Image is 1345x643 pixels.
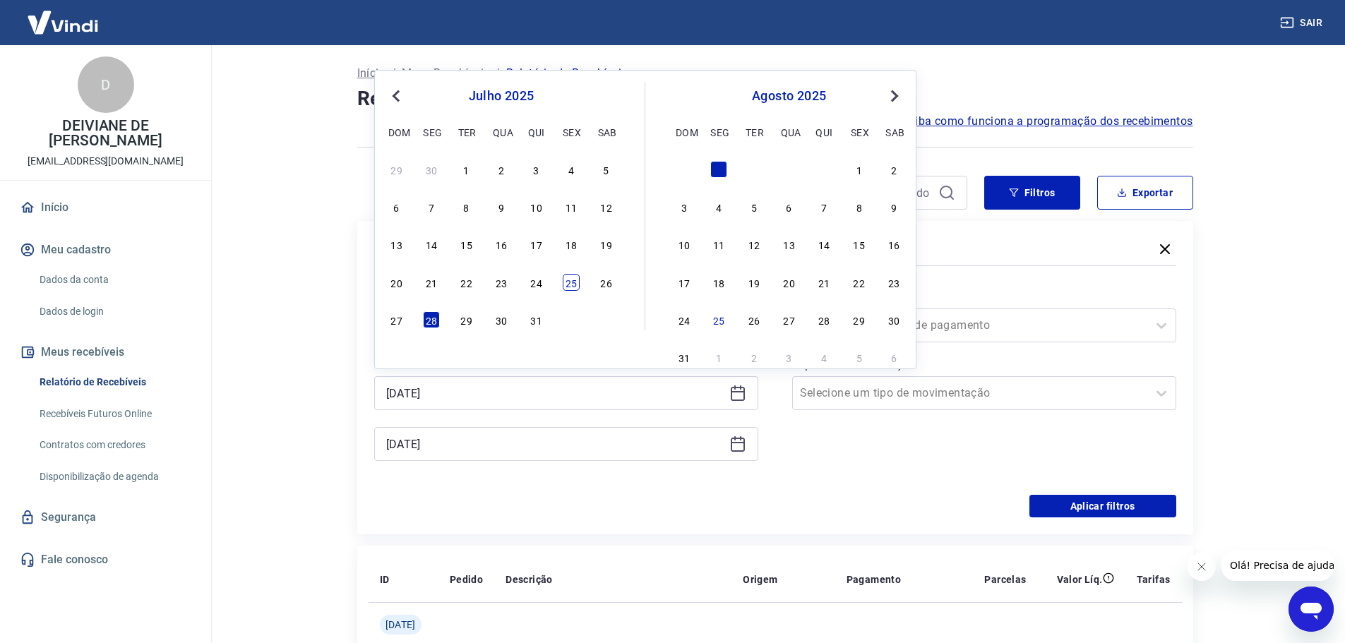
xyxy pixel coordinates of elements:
div: D [78,56,134,113]
div: Choose segunda-feira, 28 de julho de 2025 [710,161,727,178]
p: Pagamento [847,572,902,587]
div: Choose sábado, 6 de setembro de 2025 [885,349,902,366]
div: Choose quinta-feira, 7 de agosto de 2025 [815,198,832,215]
div: Choose sexta-feira, 15 de agosto de 2025 [851,236,868,253]
p: Pedido [450,572,483,587]
p: / [391,65,396,82]
div: Choose domingo, 31 de agosto de 2025 [676,349,693,366]
div: qui [528,124,545,140]
a: Fale conosco [17,544,194,575]
p: DEIVIANE DE [PERSON_NAME] [11,119,200,148]
div: Choose domingo, 13 de julho de 2025 [388,236,405,253]
div: Choose terça-feira, 29 de julho de 2025 [458,311,475,328]
div: Choose quarta-feira, 30 de julho de 2025 [493,311,510,328]
div: Choose segunda-feira, 7 de julho de 2025 [423,198,440,215]
div: Choose terça-feira, 19 de agosto de 2025 [746,274,763,291]
div: Choose segunda-feira, 14 de julho de 2025 [423,236,440,253]
div: Choose terça-feira, 8 de julho de 2025 [458,198,475,215]
div: Choose sábado, 19 de julho de 2025 [598,236,615,253]
img: Vindi [17,1,109,44]
div: Choose quinta-feira, 14 de agosto de 2025 [815,236,832,253]
div: Choose sexta-feira, 4 de julho de 2025 [563,161,580,178]
p: [EMAIL_ADDRESS][DOMAIN_NAME] [28,154,184,169]
iframe: Mensagem da empresa [1221,550,1334,581]
div: Choose sábado, 12 de julho de 2025 [598,198,615,215]
input: Data final [386,433,724,455]
div: Choose quinta-feira, 17 de julho de 2025 [528,236,545,253]
button: Meus recebíveis [17,337,194,368]
div: ter [458,124,475,140]
a: Saiba como funciona a programação dos recebimentos [902,113,1193,130]
div: Choose terça-feira, 26 de agosto de 2025 [746,311,763,328]
a: Início [17,192,194,223]
div: Choose terça-feira, 29 de julho de 2025 [746,161,763,178]
p: Relatório de Recebíveis [506,65,628,82]
div: Choose domingo, 29 de junho de 2025 [388,161,405,178]
a: Relatório de Recebíveis [34,368,194,397]
div: Choose terça-feira, 15 de julho de 2025 [458,236,475,253]
div: Choose quarta-feira, 2 de julho de 2025 [493,161,510,178]
div: Choose quarta-feira, 9 de julho de 2025 [493,198,510,215]
div: Choose domingo, 3 de agosto de 2025 [676,198,693,215]
a: Dados da conta [34,265,194,294]
p: Origem [743,572,777,587]
div: Choose segunda-feira, 25 de agosto de 2025 [710,311,727,328]
span: Olá! Precisa de ajuda? [8,10,119,21]
div: sex [563,124,580,140]
div: dom [676,124,693,140]
div: Choose quinta-feira, 10 de julho de 2025 [528,198,545,215]
a: Disponibilização de agenda [34,462,194,491]
div: seg [710,124,727,140]
p: ID [380,572,390,587]
div: Choose sexta-feira, 29 de agosto de 2025 [851,311,868,328]
a: Início [357,65,385,82]
div: Choose sexta-feira, 1 de agosto de 2025 [563,311,580,328]
div: Choose domingo, 27 de julho de 2025 [676,161,693,178]
div: Choose quinta-feira, 31 de julho de 2025 [815,161,832,178]
div: Choose segunda-feira, 4 de agosto de 2025 [710,198,727,215]
div: Choose sexta-feira, 18 de julho de 2025 [563,236,580,253]
div: agosto 2025 [674,88,904,104]
div: Choose domingo, 27 de julho de 2025 [388,311,405,328]
p: Parcelas [984,572,1026,587]
div: Choose sábado, 5 de julho de 2025 [598,161,615,178]
div: Choose domingo, 20 de julho de 2025 [388,274,405,291]
div: qua [493,124,510,140]
div: Choose terça-feira, 2 de setembro de 2025 [746,349,763,366]
div: Choose sexta-feira, 8 de agosto de 2025 [851,198,868,215]
div: month 2025-08 [674,159,904,368]
div: Choose sábado, 2 de agosto de 2025 [598,311,615,328]
div: seg [423,124,440,140]
div: Choose quarta-feira, 3 de setembro de 2025 [781,349,798,366]
div: month 2025-07 [386,159,616,330]
p: Meus Recebíveis [402,65,489,82]
div: Choose quinta-feira, 21 de agosto de 2025 [815,274,832,291]
div: Choose sábado, 23 de agosto de 2025 [885,274,902,291]
button: Meu cadastro [17,234,194,265]
div: ter [746,124,763,140]
div: Choose terça-feira, 1 de julho de 2025 [458,161,475,178]
div: Choose sexta-feira, 25 de julho de 2025 [563,274,580,291]
div: Choose sábado, 30 de agosto de 2025 [885,311,902,328]
div: sab [598,124,615,140]
div: Choose quarta-feira, 27 de agosto de 2025 [781,311,798,328]
div: Choose segunda-feira, 21 de julho de 2025 [423,274,440,291]
button: Exportar [1097,176,1193,210]
iframe: Fechar mensagem [1188,553,1216,581]
div: Choose domingo, 17 de agosto de 2025 [676,274,693,291]
div: Choose sexta-feira, 5 de setembro de 2025 [851,349,868,366]
div: Choose terça-feira, 12 de agosto de 2025 [746,236,763,253]
div: Choose quarta-feira, 13 de agosto de 2025 [781,236,798,253]
a: Dados de login [34,297,194,326]
div: Choose quinta-feira, 4 de setembro de 2025 [815,349,832,366]
div: Choose quinta-feira, 28 de agosto de 2025 [815,311,832,328]
label: Tipo de Movimentação [795,356,1173,373]
p: Descrição [506,572,553,587]
input: Data inicial [386,383,724,404]
div: Choose domingo, 24 de agosto de 2025 [676,311,693,328]
p: Tarifas [1137,572,1171,587]
p: Valor Líq. [1057,572,1103,587]
iframe: Botão para abrir a janela de mensagens [1289,587,1334,632]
